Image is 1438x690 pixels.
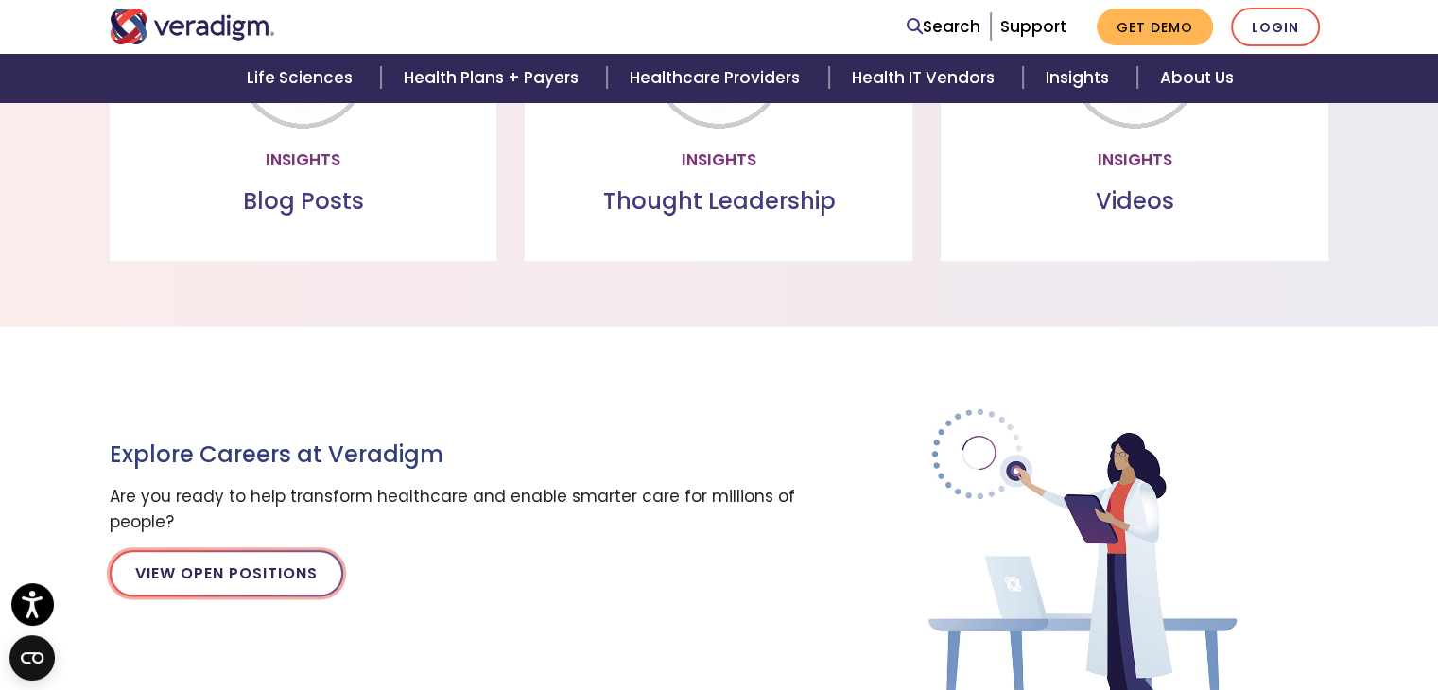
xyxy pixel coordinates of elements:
a: Healthcare Providers [607,54,828,102]
h3: Explore Careers at Veradigm [110,441,809,469]
a: Login [1231,8,1320,46]
a: About Us [1137,54,1256,102]
button: Open CMP widget [9,635,55,681]
p: Insights [540,147,897,173]
a: Health Plans + Payers [381,54,607,102]
p: Insights [956,147,1313,173]
a: View Open Positions [110,550,343,595]
h3: Blog Posts [125,188,482,216]
img: Veradigm logo [110,9,275,44]
a: Life Sciences [224,54,381,102]
a: Insights [1023,54,1137,102]
h3: Thought Leadership [540,188,897,216]
a: Search [907,14,980,40]
h3: Videos [956,188,1313,216]
a: Health IT Vendors [829,54,1023,102]
p: Are you ready to help transform healthcare and enable smarter care for millions of people? [110,484,809,535]
p: Insights [125,147,482,173]
a: Get Demo [1097,9,1213,45]
a: Support [1000,15,1066,38]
